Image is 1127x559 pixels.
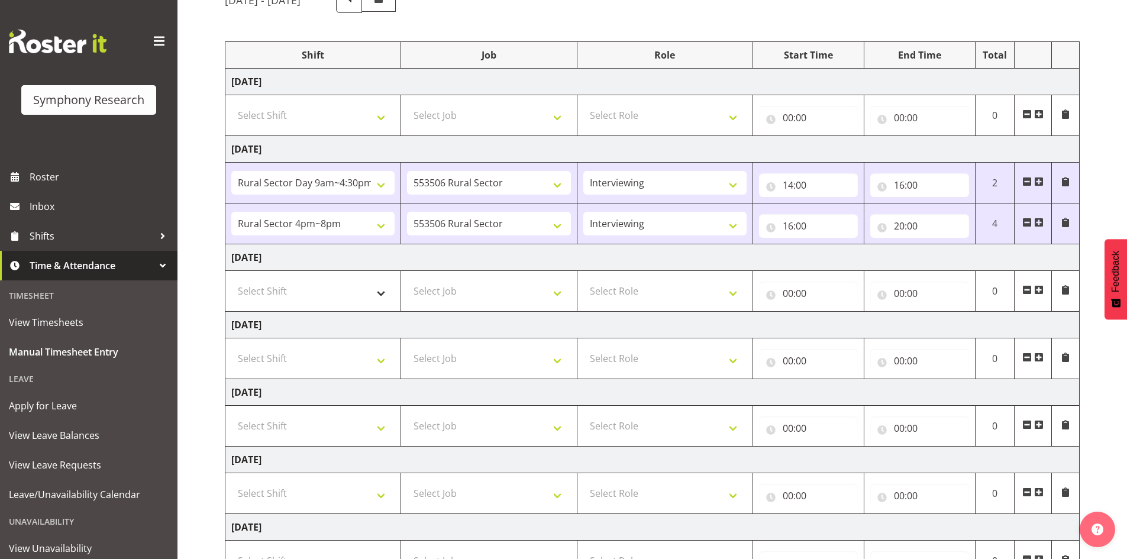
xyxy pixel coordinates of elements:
input: Click to select... [759,106,858,130]
a: View Timesheets [3,308,175,337]
input: Click to select... [759,214,858,238]
input: Click to select... [759,349,858,373]
a: View Leave Requests [3,450,175,480]
input: Click to select... [759,282,858,305]
td: 0 [975,406,1015,447]
div: End Time [870,48,969,62]
input: Click to select... [870,349,969,373]
td: 0 [975,473,1015,514]
span: View Timesheets [9,314,169,331]
a: View Leave Balances [3,421,175,450]
td: 0 [975,95,1015,136]
div: Leave [3,367,175,391]
td: 0 [975,338,1015,379]
div: Unavailability [3,509,175,534]
div: Job [407,48,570,62]
td: [DATE] [225,312,1080,338]
button: Feedback - Show survey [1105,239,1127,319]
a: Manual Timesheet Entry [3,337,175,367]
input: Click to select... [870,214,969,238]
td: [DATE] [225,379,1080,406]
img: Rosterit website logo [9,30,106,53]
input: Click to select... [870,484,969,508]
input: Click to select... [870,282,969,305]
div: Start Time [759,48,858,62]
a: Leave/Unavailability Calendar [3,480,175,509]
span: Feedback [1110,251,1121,292]
input: Click to select... [759,484,858,508]
div: Symphony Research [33,91,144,109]
span: Manual Timesheet Entry [9,343,169,361]
td: 0 [975,271,1015,312]
img: help-xxl-2.png [1092,524,1103,535]
span: View Unavailability [9,539,169,557]
input: Click to select... [870,416,969,440]
span: View Leave Balances [9,426,169,444]
div: Total [981,48,1009,62]
input: Click to select... [759,173,858,197]
span: Roster [30,168,172,186]
input: Click to select... [870,106,969,130]
span: View Leave Requests [9,456,169,474]
a: Apply for Leave [3,391,175,421]
div: Role [583,48,747,62]
span: Apply for Leave [9,397,169,415]
td: 4 [975,203,1015,244]
span: Shifts [30,227,154,245]
td: 2 [975,163,1015,203]
span: Time & Attendance [30,257,154,274]
span: Leave/Unavailability Calendar [9,486,169,503]
div: Timesheet [3,283,175,308]
td: [DATE] [225,514,1080,541]
td: [DATE] [225,69,1080,95]
input: Click to select... [759,416,858,440]
td: [DATE] [225,136,1080,163]
td: [DATE] [225,447,1080,473]
td: [DATE] [225,244,1080,271]
input: Click to select... [870,173,969,197]
div: Shift [231,48,395,62]
span: Inbox [30,198,172,215]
